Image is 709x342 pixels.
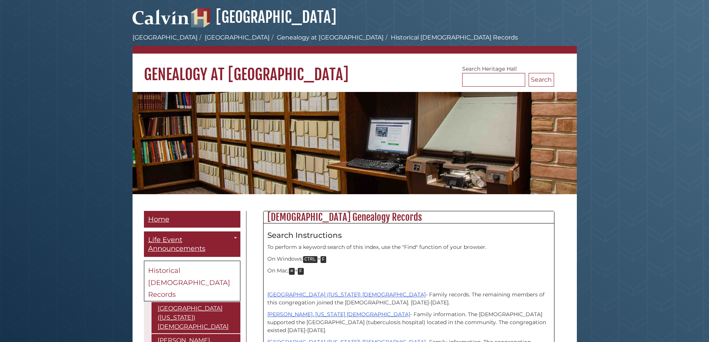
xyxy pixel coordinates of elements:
span: Life Event Announcements [148,236,205,253]
h2: [DEMOGRAPHIC_DATA] Genealogy Records [264,211,554,223]
kbd: F [321,256,327,263]
span: Historical [DEMOGRAPHIC_DATA] Records [148,266,230,299]
a: [GEOGRAPHIC_DATA] ([US_STATE]) [DEMOGRAPHIC_DATA] [152,302,240,333]
nav: breadcrumb [133,33,577,54]
a: [GEOGRAPHIC_DATA] [205,34,270,41]
a: [PERSON_NAME], [US_STATE] [DEMOGRAPHIC_DATA] [267,311,410,318]
img: Calvin [133,6,189,27]
img: Hekman Library Logo [191,8,210,27]
a: [GEOGRAPHIC_DATA] ([US_STATE]) [DEMOGRAPHIC_DATA] [267,291,426,298]
h1: Genealogy at [GEOGRAPHIC_DATA] [133,54,577,84]
a: Calvin University [133,17,189,24]
a: [GEOGRAPHIC_DATA] [191,8,336,27]
a: [GEOGRAPHIC_DATA] [133,34,197,41]
a: Home [144,211,240,228]
p: - Family information. The [DEMOGRAPHIC_DATA] supported the [GEOGRAPHIC_DATA] (tuberculosis hospit... [267,310,550,334]
a: Genealogy at [GEOGRAPHIC_DATA] [277,34,384,41]
p: To perform a keyword search of this index, use the "Find" function of your browser. [267,243,550,251]
p: On Mac: + [267,267,550,275]
p: - Family records. The remaining members of this congregation joined the [DEMOGRAPHIC_DATA]. [DATE... [267,291,550,307]
button: Search [529,73,554,87]
kbd: F [298,268,304,275]
a: Historical [DEMOGRAPHIC_DATA] Records [144,261,240,301]
a: Life Event Announcements [144,231,240,257]
p: On Windows: + [267,255,550,263]
kbd: CTRL [303,256,317,263]
li: Historical [DEMOGRAPHIC_DATA] Records [384,33,518,42]
span: Home [148,215,169,223]
h4: Search Instructions [267,231,550,239]
kbd: ⌘ [289,268,295,275]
